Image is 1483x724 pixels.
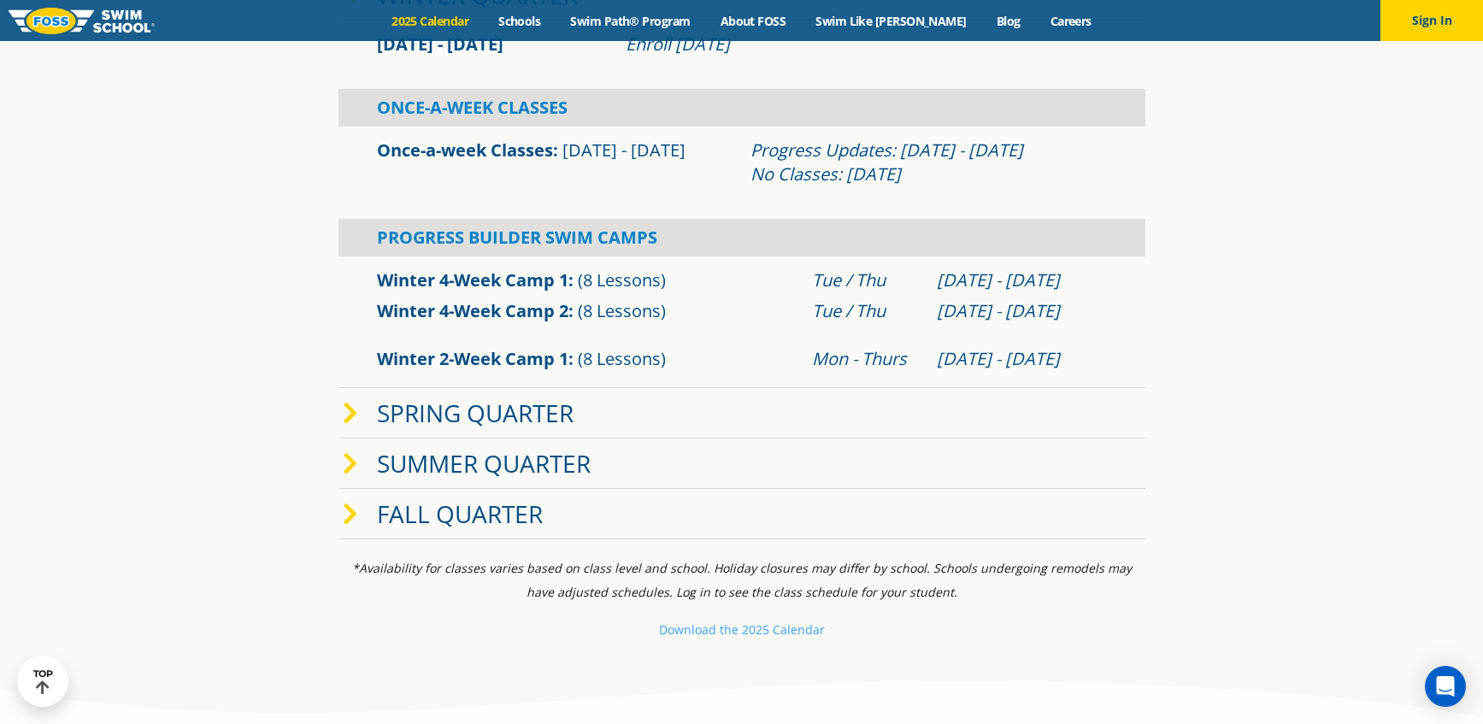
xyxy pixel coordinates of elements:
small: e 2025 Calendar [732,621,825,638]
a: Blog [981,13,1035,29]
div: [DATE] - [DATE] [937,299,1107,323]
div: Once-A-Week Classes [338,89,1145,127]
a: Once-a-week Classes [377,138,553,162]
div: Progress Builder Swim Camps [338,219,1145,256]
span: (8 Lessons) [578,347,666,370]
div: Tue / Thu [812,268,920,292]
a: Swim Like [PERSON_NAME] [801,13,982,29]
small: Download th [659,621,732,638]
div: Progress Updates: [DATE] - [DATE] No Classes: [DATE] [750,138,1107,186]
div: TOP [33,668,53,695]
a: Schools [484,13,556,29]
span: [DATE] - [DATE] [562,138,686,162]
a: Winter 4-Week Camp 1 [377,268,568,291]
div: Open Intercom Messenger [1425,666,1466,707]
a: Summer Quarter [377,447,591,480]
a: Winter 2-Week Camp 1 [377,347,568,370]
div: Mon - Thurs [812,347,920,371]
div: [DATE] - [DATE] [937,268,1107,292]
div: Enroll [DATE] [626,32,1107,56]
a: About FOSS [705,13,801,29]
span: (8 Lessons) [578,299,666,322]
a: Fall Quarter [377,497,543,530]
img: FOSS Swim School Logo [9,8,155,34]
a: Spring Quarter [377,397,574,429]
a: Download the 2025 Calendar [659,621,825,638]
span: [DATE] - [DATE] [377,32,503,56]
a: Winter 4-Week Camp 2 [377,299,568,322]
i: *Availability for classes varies based on class level and school. Holiday closures may differ by ... [352,560,1132,600]
a: Careers [1035,13,1106,29]
div: Tue / Thu [812,299,920,323]
span: (8 Lessons) [578,268,666,291]
a: Swim Path® Program [556,13,705,29]
a: 2025 Calendar [377,13,484,29]
div: [DATE] - [DATE] [937,347,1107,371]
